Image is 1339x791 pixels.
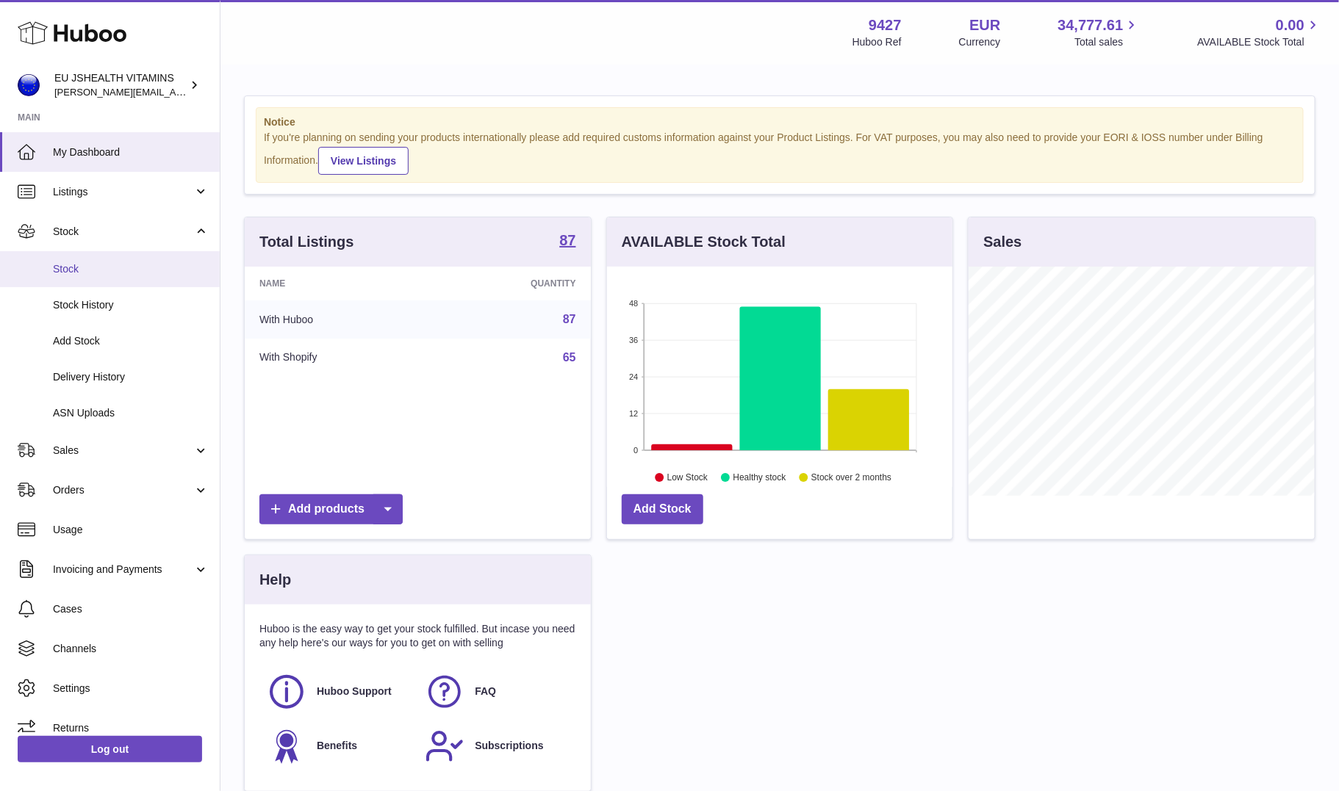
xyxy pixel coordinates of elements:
span: Channels [53,642,209,656]
text: 24 [629,372,638,381]
h3: AVAILABLE Stock Total [622,232,786,252]
div: If you're planning on sending your products internationally please add required customs informati... [264,131,1296,175]
span: [PERSON_NAME][EMAIL_ADDRESS][DOMAIN_NAME] [54,86,295,98]
span: Benefits [317,739,357,753]
span: Subscriptions [475,739,543,753]
h3: Total Listings [259,232,354,252]
span: 34,777.61 [1058,15,1123,35]
th: Quantity [431,267,591,300]
text: Healthy stock [733,472,786,483]
span: Huboo Support [317,685,392,698]
span: 0.00 [1276,15,1304,35]
img: laura@jessicasepel.com [18,74,40,96]
a: Add Stock [622,494,703,524]
span: Returns [53,721,209,735]
a: 34,777.61 Total sales [1058,15,1140,49]
a: Log out [18,736,202,762]
text: 0 [633,446,638,455]
div: Huboo Ref [852,35,902,49]
span: Stock History [53,298,209,312]
span: Stock [53,225,193,239]
a: View Listings [318,147,409,175]
a: 87 [563,313,576,325]
span: Invoicing and Payments [53,563,193,577]
span: My Dashboard [53,145,209,159]
a: Benefits [267,726,410,766]
p: Huboo is the easy way to get your stock fulfilled. But incase you need any help here's our ways f... [259,622,576,650]
a: Add products [259,494,403,524]
span: ASN Uploads [53,406,209,420]
h3: Help [259,570,291,590]
span: Delivery History [53,370,209,384]
span: Sales [53,444,193,458]
span: Cases [53,602,209,616]
text: 36 [629,336,638,344]
a: FAQ [425,672,568,712]
span: Settings [53,682,209,696]
div: Currency [959,35,1001,49]
text: Stock over 2 months [811,472,891,483]
td: With Huboo [245,300,431,339]
span: AVAILABLE Stock Total [1197,35,1321,49]
h3: Sales [983,232,1022,252]
strong: 9427 [869,15,902,35]
a: Huboo Support [267,672,410,712]
a: 65 [563,351,576,364]
span: Stock [53,262,209,276]
span: FAQ [475,685,496,698]
span: Total sales [1074,35,1140,49]
div: EU JSHEALTH VITAMINS [54,71,187,99]
text: 12 [629,409,638,418]
a: Subscriptions [425,726,568,766]
strong: Notice [264,115,1296,129]
text: Low Stock [667,472,708,483]
strong: EUR [969,15,1000,35]
td: With Shopify [245,339,431,377]
a: 87 [559,233,575,250]
span: Usage [53,523,209,537]
text: 48 [629,299,638,308]
a: 0.00 AVAILABLE Stock Total [1197,15,1321,49]
strong: 87 [559,233,575,248]
span: Listings [53,185,193,199]
span: Orders [53,483,193,497]
span: Add Stock [53,334,209,348]
th: Name [245,267,431,300]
